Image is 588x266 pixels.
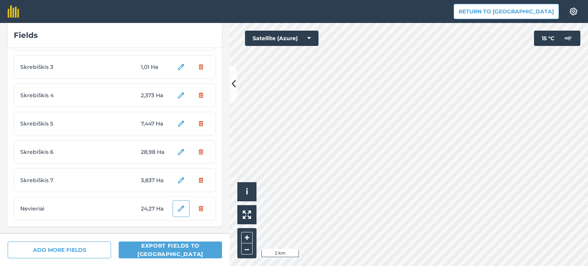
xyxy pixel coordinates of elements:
[20,63,78,71] span: Skrebiškis 3
[141,119,170,128] span: 7,447 Ha
[237,182,256,201] button: i
[20,148,78,156] span: Skrebiškis 6
[8,5,19,18] img: fieldmargin Logo
[141,63,170,71] span: 1,01 Ha
[20,119,78,128] span: Skrebiškis 5
[14,29,216,41] div: Fields
[241,232,253,243] button: +
[141,148,170,156] span: 28,98 Ha
[246,187,248,196] span: i
[141,91,170,100] span: 2,373 Ha
[454,4,559,19] button: Return to [GEOGRAPHIC_DATA]
[245,31,318,46] button: Satellite (Azure)
[141,204,170,213] span: 24,27 Ha
[241,243,253,255] button: –
[534,31,580,46] button: 15 °C
[20,204,78,213] span: Nevieriai
[20,176,78,184] span: Skrebiškis 7
[569,8,578,15] img: A cog icon
[20,91,78,100] span: Skrebiškis 4
[560,31,576,46] img: svg+xml;base64,PD94bWwgdmVyc2lvbj0iMS4wIiBlbmNvZGluZz0idXRmLTgiPz4KPCEtLSBHZW5lcmF0b3I6IEFkb2JlIE...
[243,211,251,219] img: Four arrows, one pointing top left, one top right, one bottom right and the last bottom left
[119,242,222,258] button: Export fields to [GEOGRAPHIC_DATA]
[542,31,554,46] span: 15 ° C
[8,242,111,258] button: ADD MORE FIELDS
[141,176,170,184] span: 3,837 Ha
